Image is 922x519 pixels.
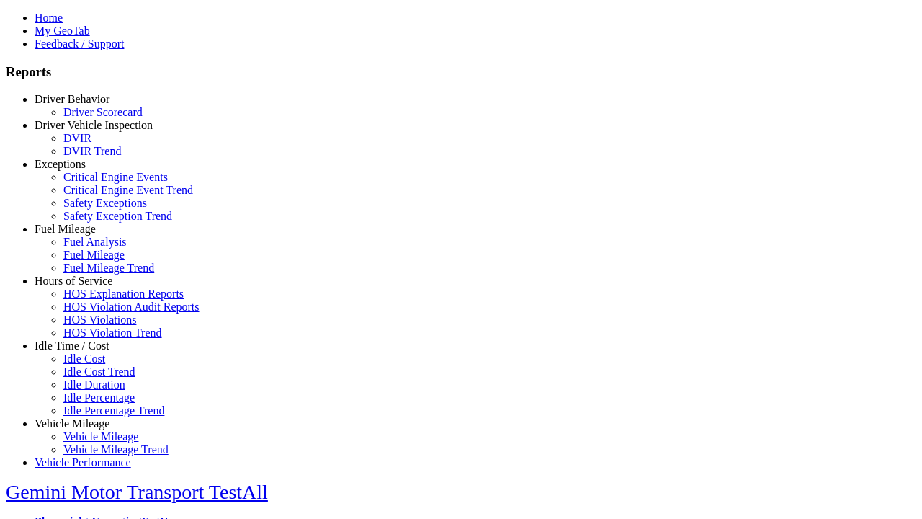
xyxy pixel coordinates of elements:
[6,481,268,503] a: Gemini Motor Transport TestAll
[63,314,136,326] a: HOS Violations
[63,236,127,248] a: Fuel Analysis
[63,262,154,274] a: Fuel Mileage Trend
[63,106,143,118] a: Driver Scorecard
[35,25,90,37] a: My GeoTab
[63,365,135,378] a: Idle Cost Trend
[35,158,86,170] a: Exceptions
[63,288,184,300] a: HOS Explanation Reports
[63,404,164,417] a: Idle Percentage Trend
[35,417,109,430] a: Vehicle Mileage
[63,443,169,456] a: Vehicle Mileage Trend
[63,430,138,443] a: Vehicle Mileage
[35,119,153,131] a: Driver Vehicle Inspection
[63,171,168,183] a: Critical Engine Events
[35,93,109,105] a: Driver Behavior
[35,340,109,352] a: Idle Time / Cost
[35,223,96,235] a: Fuel Mileage
[63,352,105,365] a: Idle Cost
[63,145,121,157] a: DVIR Trend
[63,391,135,404] a: Idle Percentage
[63,249,125,261] a: Fuel Mileage
[63,197,147,209] a: Safety Exceptions
[63,210,172,222] a: Safety Exception Trend
[35,37,124,50] a: Feedback / Support
[6,64,916,80] h3: Reports
[63,327,162,339] a: HOS Violation Trend
[35,275,112,287] a: Hours of Service
[63,378,125,391] a: Idle Duration
[63,184,193,196] a: Critical Engine Event Trend
[35,456,131,469] a: Vehicle Performance
[63,132,91,144] a: DVIR
[63,301,200,313] a: HOS Violation Audit Reports
[35,12,63,24] a: Home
